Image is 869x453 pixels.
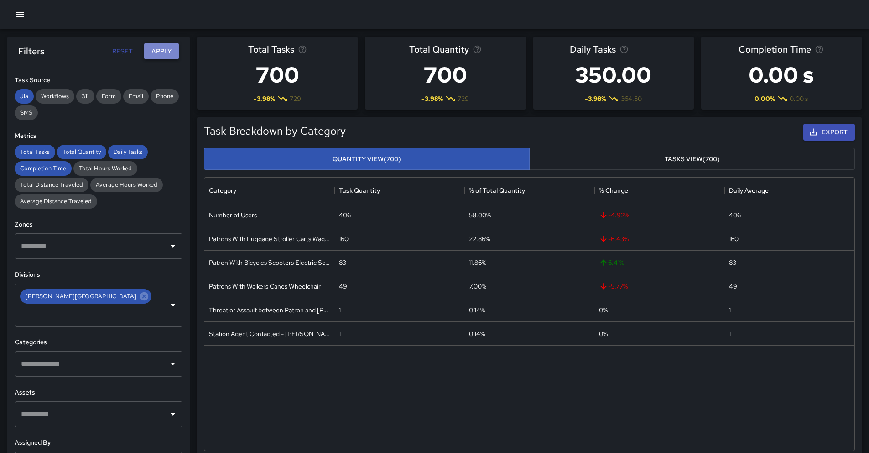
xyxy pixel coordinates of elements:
[570,57,657,93] h3: 350.00
[57,145,106,159] div: Total Quantity
[339,258,346,267] div: 83
[167,240,179,253] button: Open
[739,57,824,93] h3: 0.00 s
[15,194,97,209] div: Average Distance Traveled
[585,94,606,103] span: -3.98 %
[76,92,94,100] span: 311
[209,258,330,267] div: Patron With Bicycles Scooters Electric Scooters
[339,211,351,220] div: 406
[15,105,38,120] div: SMS
[15,197,97,205] span: Average Distance Traveled
[469,178,525,203] div: % of Total Quantity
[204,178,334,203] div: Category
[15,109,38,116] span: SMS
[18,44,44,58] h6: Filters
[729,234,739,243] div: 160
[298,45,307,54] svg: Total number of tasks in the selected period, compared to the previous period.
[464,178,594,203] div: % of Total Quantity
[599,258,624,267] span: 6.41 %
[36,89,74,104] div: Workflows
[15,148,55,156] span: Total Tasks
[339,282,347,291] div: 49
[76,89,94,104] div: 311
[151,89,179,104] div: Phone
[15,75,182,85] h6: Task Source
[339,178,380,203] div: Task Quantity
[15,131,182,141] h6: Metrics
[151,92,179,100] span: Phone
[15,164,72,172] span: Completion Time
[209,329,330,338] div: Station Agent Contacted - BART PD Requested
[36,92,74,100] span: Workflows
[15,161,72,176] div: Completion Time
[729,258,736,267] div: 83
[90,178,163,192] div: Average Hours Worked
[123,92,149,100] span: Email
[73,161,137,176] div: Total Hours Worked
[248,42,294,57] span: Total Tasks
[254,94,275,103] span: -3.98 %
[57,148,106,156] span: Total Quantity
[15,438,182,448] h6: Assigned By
[803,124,855,141] button: Export
[599,282,628,291] span: -5.77 %
[621,94,642,103] span: 364.50
[15,178,88,192] div: Total Distance Traveled
[469,282,486,291] div: 7.00%
[209,211,257,220] div: Number of Users
[248,57,307,93] h3: 700
[729,282,737,291] div: 49
[15,270,182,280] h6: Divisions
[167,299,179,311] button: Open
[409,42,469,57] span: Total Quantity
[73,164,137,172] span: Total Hours Worked
[290,94,301,103] span: 729
[15,388,182,398] h6: Assets
[167,358,179,370] button: Open
[469,234,490,243] div: 22.86%
[790,94,808,103] span: 0.00 s
[209,234,330,243] div: Patrons With Luggage Stroller Carts Wagons
[204,148,530,170] button: Quantity View(700)
[469,211,491,220] div: 58.00%
[339,329,341,338] div: 1
[339,306,341,315] div: 1
[729,211,741,220] div: 406
[599,306,608,315] span: 0 %
[209,178,236,203] div: Category
[729,306,731,315] div: 1
[729,178,769,203] div: Daily Average
[108,148,148,156] span: Daily Tasks
[90,181,163,189] span: Average Hours Worked
[204,124,346,138] h5: Task Breakdown by Category
[469,306,485,315] div: 0.14%
[594,178,724,203] div: % Change
[724,178,854,203] div: Daily Average
[619,45,629,54] svg: Average number of tasks per day in the selected period, compared to the previous period.
[469,258,486,267] div: 11.86%
[729,329,731,338] div: 1
[96,92,121,100] span: Form
[209,306,330,315] div: Threat or Assault between Patron and Patron - BART PD Contacted
[15,145,55,159] div: Total Tasks
[209,282,321,291] div: Patrons With Walkers Canes Wheelchair
[529,148,855,170] button: Tasks View(700)
[815,45,824,54] svg: Average time taken to complete tasks in the selected period, compared to the previous period.
[599,329,608,338] span: 0 %
[20,291,142,301] span: [PERSON_NAME][GEOGRAPHIC_DATA]
[108,145,148,159] div: Daily Tasks
[599,234,629,243] span: -6.43 %
[473,45,482,54] svg: Total task quantity in the selected period, compared to the previous period.
[755,94,775,103] span: 0.00 %
[15,181,88,189] span: Total Distance Traveled
[334,178,464,203] div: Task Quantity
[15,220,182,230] h6: Zones
[421,94,443,103] span: -3.98 %
[20,289,151,304] div: [PERSON_NAME][GEOGRAPHIC_DATA]
[458,94,469,103] span: 729
[144,43,179,60] button: Apply
[409,57,482,93] h3: 700
[123,89,149,104] div: Email
[96,89,121,104] div: Form
[167,408,179,421] button: Open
